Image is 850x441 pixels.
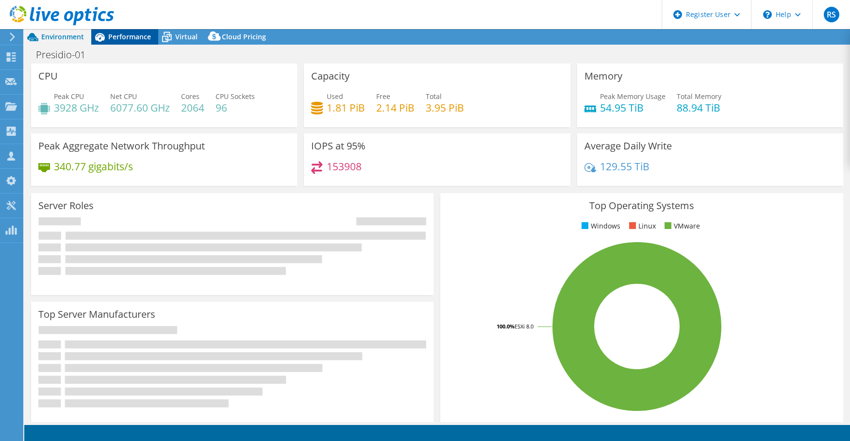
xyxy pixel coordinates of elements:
h4: 2.14 PiB [376,102,415,113]
h3: Peak Aggregate Network Throughput [38,141,205,151]
span: Peak CPU [54,92,84,101]
span: Performance [108,32,151,41]
h3: Top Operating Systems [448,200,835,211]
span: Environment [41,32,84,41]
h3: Top Server Manufacturers [38,309,155,320]
h4: 153908 [327,161,362,172]
span: CPU Sockets [216,92,255,101]
span: Peak Memory Usage [600,92,666,101]
tspan: 100.0% [497,323,515,330]
span: Net CPU [110,92,137,101]
span: Total [426,92,442,101]
tspan: ESXi 8.0 [515,323,533,330]
h3: Capacity [311,71,350,82]
h4: 2064 [181,102,204,113]
h4: 96 [216,102,255,113]
h4: 6077.60 GHz [110,102,170,113]
h4: 54.95 TiB [600,102,666,113]
span: RS [824,7,839,22]
h4: 340.77 gigabits/s [54,161,133,172]
h4: 3928 GHz [54,102,99,113]
span: Free [376,92,390,101]
h3: CPU [38,71,58,82]
span: Cloud Pricing [222,32,266,41]
h4: 88.94 TiB [677,102,721,113]
h3: Server Roles [38,200,94,211]
li: Linux [627,221,656,231]
h3: Average Daily Write [584,141,672,151]
span: Used [327,92,343,101]
h3: IOPS at 95% [311,141,366,151]
span: Total Memory [677,92,721,101]
span: Virtual [175,32,198,41]
h1: Presidio-01 [32,49,100,60]
h4: 3.95 PiB [426,102,464,113]
h4: 129.55 TiB [600,161,650,172]
h3: Memory [584,71,622,82]
h4: 1.81 PiB [327,102,365,113]
li: Windows [579,221,620,231]
svg: \n [763,10,772,19]
span: Cores [181,92,200,101]
li: VMware [662,221,700,231]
